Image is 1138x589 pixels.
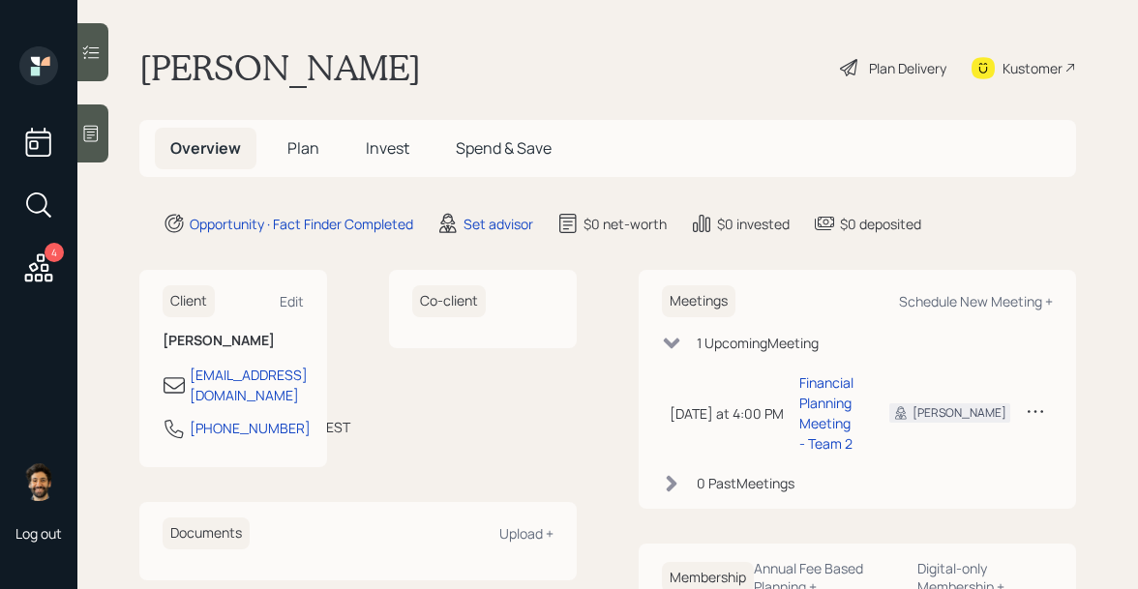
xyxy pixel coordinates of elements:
[190,418,311,438] div: [PHONE_NUMBER]
[139,46,421,89] h1: [PERSON_NAME]
[1003,58,1063,78] div: Kustomer
[366,137,409,159] span: Invest
[662,285,735,317] h6: Meetings
[15,524,62,543] div: Log out
[190,365,308,405] div: [EMAIL_ADDRESS][DOMAIN_NAME]
[799,372,858,454] div: Financial Planning Meeting - Team 2
[163,285,215,317] h6: Client
[280,292,304,310] div: Edit
[456,137,552,159] span: Spend & Save
[412,285,486,317] h6: Co-client
[899,292,1053,310] div: Schedule New Meeting +
[45,243,64,262] div: 4
[326,417,350,437] div: EST
[163,333,304,349] h6: [PERSON_NAME]
[464,214,533,234] div: Set advisor
[913,404,1006,422] div: [PERSON_NAME]
[499,524,554,543] div: Upload +
[670,403,784,424] div: [DATE] at 4:00 PM
[697,333,819,353] div: 1 Upcoming Meeting
[584,214,667,234] div: $0 net-worth
[287,137,319,159] span: Plan
[190,214,413,234] div: Opportunity · Fact Finder Completed
[840,214,921,234] div: $0 deposited
[170,137,241,159] span: Overview
[697,473,794,493] div: 0 Past Meeting s
[163,517,250,549] h6: Documents
[869,58,946,78] div: Plan Delivery
[19,462,58,501] img: eric-schwartz-headshot.png
[717,214,790,234] div: $0 invested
